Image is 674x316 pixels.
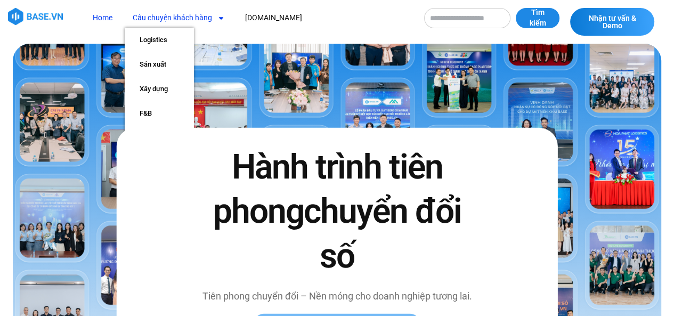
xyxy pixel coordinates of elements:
[125,77,194,101] a: Xây dựng
[516,8,559,28] button: Tìm kiếm
[125,126,194,150] a: Dược
[570,8,654,36] a: Nhận tư vấn & Demo
[125,28,194,199] ul: Câu chuyện khách hàng
[125,8,233,28] a: Câu chuyện khách hàng
[125,101,194,126] a: F&B
[199,145,476,278] h2: Hành trình tiên phong
[526,7,549,28] span: Tìm kiếm
[125,52,194,77] a: Sản xuất
[199,289,476,303] p: Tiên phong chuyển đổi – Nền móng cho doanh nghiệp tương lai.
[581,14,644,29] span: Nhận tư vấn & Demo
[303,191,461,276] span: chuyển đổi số
[85,8,414,28] nav: Menu
[125,28,194,52] a: Logistics
[237,8,310,28] a: [DOMAIN_NAME]
[85,8,120,28] a: Home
